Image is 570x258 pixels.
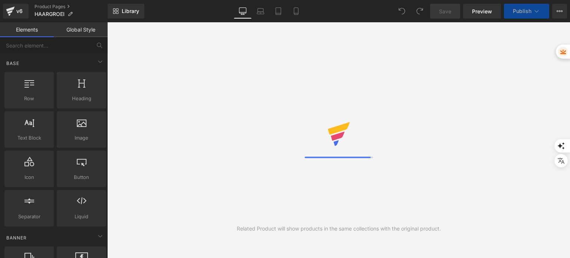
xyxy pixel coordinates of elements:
button: More [552,4,567,19]
span: Publish [513,8,531,14]
span: HAARGROEI [35,11,65,17]
a: Desktop [234,4,252,19]
a: Global Style [54,22,108,37]
span: Library [122,8,139,14]
a: Laptop [252,4,269,19]
span: Base [6,60,20,67]
div: v6 [15,6,24,16]
a: v6 [3,4,29,19]
div: Related Product will show products in the same collections with the original product. [237,225,441,233]
span: Row [7,95,52,102]
span: Separator [7,213,52,221]
a: Product Pages [35,4,108,10]
span: Heading [59,95,104,102]
button: Undo [394,4,409,19]
a: Preview [463,4,501,19]
span: Preview [472,7,492,15]
span: Text Block [7,134,52,142]
a: Mobile [287,4,305,19]
span: Image [59,134,104,142]
span: Liquid [59,213,104,221]
span: Icon [7,173,52,181]
span: Save [439,7,451,15]
a: New Library [108,4,144,19]
span: Button [59,173,104,181]
span: Banner [6,234,27,241]
a: Tablet [269,4,287,19]
button: Redo [412,4,427,19]
button: Publish [504,4,549,19]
